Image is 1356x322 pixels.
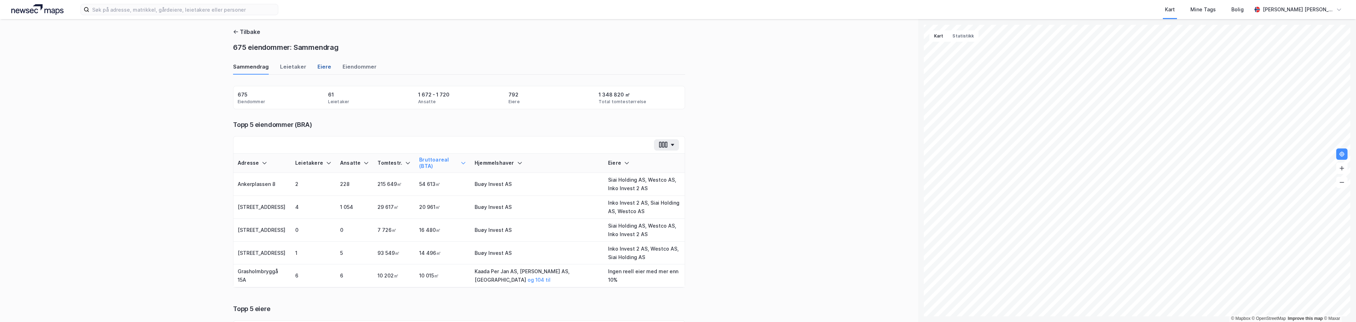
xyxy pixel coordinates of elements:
[373,219,415,242] td: 7 726㎡
[470,173,604,196] td: Buøy Invest AS
[233,196,291,219] td: [STREET_ADDRESS]
[604,264,685,287] td: Ingen reell eier med mer enn 10%
[604,242,685,265] td: Inko Invest 2 AS, Westco AS, Siai Holding AS
[291,173,336,196] td: 2
[475,160,600,166] div: Hjemmelshaver
[373,173,415,196] td: 215 649㎡
[604,196,685,219] td: Inko Invest 2 AS, Siai Holding AS, Westco AS
[233,219,291,242] td: [STREET_ADDRESS]
[418,99,436,105] div: Ansatte
[373,242,415,265] td: 93 549㎡
[291,242,336,265] td: 1
[336,242,373,265] td: 5
[373,264,415,287] td: 10 202㎡
[470,242,604,265] td: Buøy Invest AS
[604,219,685,242] td: Siai Holding AS, Westco AS, Inko Invest 2 AS
[1252,316,1286,321] a: OpenStreetMap
[336,173,373,196] td: 228
[328,99,350,105] div: Leietaker
[233,42,339,53] div: 675 eiendommer: Sammendrag
[89,4,278,15] input: Søk på adresse, matrikkel, gårdeiere, leietakere eller personer
[470,219,604,242] td: Buøy Invest AS
[233,305,685,313] div: Topp 5 eiere
[1321,288,1356,322] iframe: Chat Widget
[470,196,604,219] td: Buøy Invest AS
[328,90,334,99] div: 61
[1288,316,1323,321] a: Improve this map
[336,264,373,287] td: 6
[604,173,685,196] td: Siai Holding AS, Westco AS, Inko Invest 2 AS
[415,242,470,265] td: 14 496㎡
[238,90,248,99] div: 675
[238,99,265,105] div: Eiendommer
[415,264,470,287] td: 10 015㎡
[599,90,630,99] div: 1 348 820 ㎡
[291,219,336,242] td: 0
[336,219,373,242] td: 0
[418,90,450,99] div: 1 672 - 1 720
[295,160,332,166] div: Leietakere
[233,28,260,36] button: Tilbake
[599,99,646,105] div: Total tomtestørrelse
[415,173,470,196] td: 54 613㎡
[377,160,411,166] div: Tomtestr.
[317,63,331,75] div: Eiere
[291,196,336,219] td: 4
[1165,5,1175,14] div: Kart
[373,196,415,219] td: 29 617㎡
[11,4,64,15] img: logo.a4113a55bc3d86da70a041830d287a7e.svg
[1231,316,1250,321] a: Mapbox
[509,99,520,105] div: Eiere
[238,160,287,166] div: Adresse
[233,63,269,75] div: Sammendrag
[1231,5,1244,14] div: Bolig
[1321,288,1356,322] div: Kontrollprogram for chat
[1263,5,1333,14] div: [PERSON_NAME] [PERSON_NAME]
[233,264,291,287] td: Grasholmbryggå 15A
[608,160,680,166] div: Eiere
[475,267,600,284] div: Kaada Per Jan AS, [PERSON_NAME] AS, [GEOGRAPHIC_DATA]
[415,196,470,219] td: 20 961㎡
[419,157,466,170] div: Bruttoareal (BTA)
[509,90,518,99] div: 792
[233,121,685,129] div: Topp 5 eiendommer (BRA)
[948,30,979,42] button: Statistikk
[340,160,369,166] div: Ansatte
[1190,5,1216,14] div: Mine Tags
[291,264,336,287] td: 6
[233,173,291,196] td: Ankerplassen 8
[280,63,306,75] div: Leietaker
[233,242,291,265] td: [STREET_ADDRESS]
[929,30,948,42] button: Kart
[415,219,470,242] td: 16 480㎡
[336,196,373,219] td: 1 054
[343,63,376,75] div: Eiendommer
